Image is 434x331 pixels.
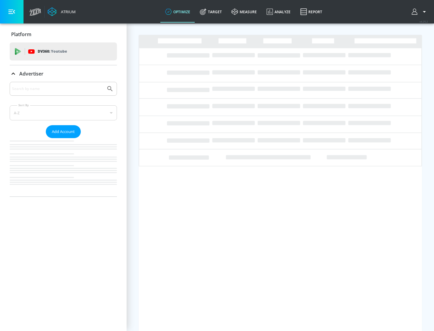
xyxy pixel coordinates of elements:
p: Advertiser [19,70,43,77]
div: A-Z [10,105,117,120]
span: v 4.25.2 [420,20,428,23]
button: Add Account [46,125,81,138]
a: Analyze [262,1,295,23]
p: Youtube [51,48,67,54]
a: optimize [160,1,195,23]
a: measure [227,1,262,23]
div: DV360: Youtube [10,42,117,60]
a: Target [195,1,227,23]
div: Platform [10,26,117,43]
label: Sort By [17,103,30,107]
p: DV360: [38,48,67,55]
span: Add Account [52,128,75,135]
input: Search by name [12,85,103,93]
a: Report [295,1,327,23]
div: Atrium [58,9,76,14]
nav: list of Advertiser [10,138,117,196]
div: Advertiser [10,82,117,196]
div: Advertiser [10,65,117,82]
a: Atrium [48,7,76,16]
p: Platform [11,31,31,38]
